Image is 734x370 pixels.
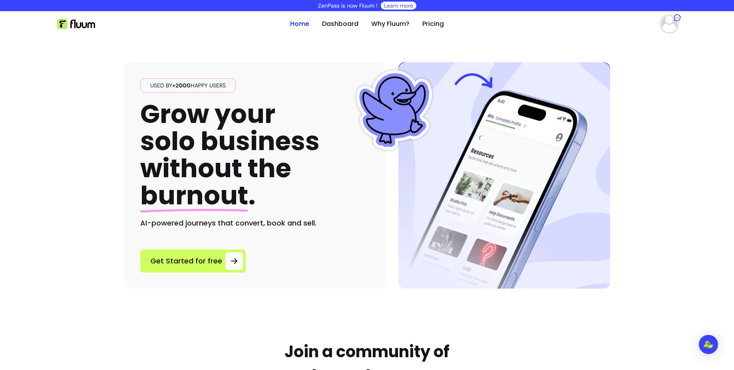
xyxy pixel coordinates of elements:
span: +2000 [172,82,191,89]
a: Home [290,19,309,29]
a: Get Started for free [140,249,246,273]
span: burnout [140,178,248,213]
div: Open Intercom Messenger [699,335,718,354]
span: Used by happy users [147,81,229,89]
h1: Grow your solo business without the . [140,101,320,210]
p: ZenPass is now Fluum ! [318,2,378,10]
button: avatar [658,16,677,32]
a: Pricing [422,19,444,29]
a: Dashboard [322,19,358,29]
a: Learn more [384,2,413,10]
a: Why Fluum? [371,19,410,29]
img: avatar [661,16,677,32]
img: Hero [398,62,610,289]
img: Fluum Duck sticker [354,70,434,150]
span: Get Started for free [150,255,222,267]
img: Fluum Logo [57,19,95,29]
h2: AI-powered journeys that convert, book and sell. [140,218,370,229]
